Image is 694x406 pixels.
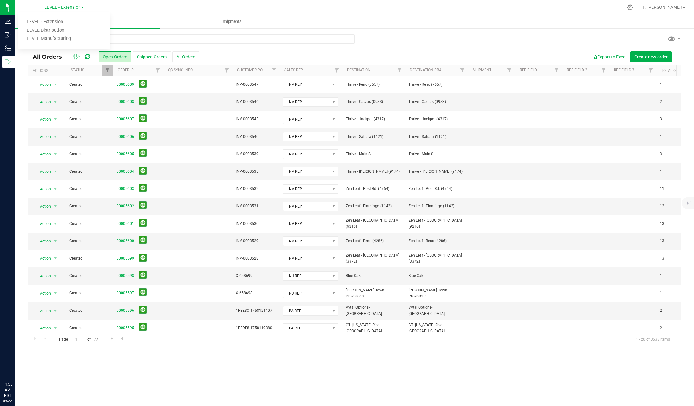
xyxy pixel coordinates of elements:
[660,116,662,122] span: 3
[52,289,59,298] span: select
[283,237,330,246] span: NV REP
[160,15,304,28] a: Shipments
[346,252,401,264] span: Zen Leaf - [GEOGRAPHIC_DATA] (3372)
[6,356,25,375] iframe: Resource center
[660,151,662,157] span: 3
[283,80,330,89] span: NV REP
[346,186,401,192] span: Zen Leaf - Post Rd. (4764)
[54,335,103,344] span: Page of 177
[34,254,51,263] span: Action
[409,273,464,279] span: Blue Oak
[5,45,11,51] inline-svg: Inventory
[133,51,171,62] button: Shipped Orders
[52,219,59,228] span: select
[99,51,131,62] button: Open Orders
[34,289,51,298] span: Action
[660,186,664,192] span: 11
[283,150,330,159] span: NV REP
[630,51,672,62] button: Create new order
[551,65,562,76] a: Filter
[660,256,664,262] span: 13
[34,202,51,211] span: Action
[117,256,134,262] a: 00005599
[52,272,59,280] span: select
[236,308,275,314] span: 1FEE3C-1758121107
[117,99,134,105] a: 00005608
[283,254,330,263] span: NV REP
[660,290,662,296] span: 1
[332,65,342,76] a: Filter
[641,5,682,10] span: Hi, [PERSON_NAME]!
[520,68,540,72] a: Ref Field 1
[5,59,11,65] inline-svg: Outbound
[236,134,275,140] span: INV-0003540
[409,305,464,317] span: Vytal Options-[GEOGRAPHIC_DATA]
[409,134,464,140] span: Thrive - Sahara (1121)
[15,15,160,28] a: Orders
[409,287,464,299] span: [PERSON_NAME] Town Provisions
[52,324,59,333] span: select
[346,273,401,279] span: Blue Oak
[283,324,330,333] span: PA REP
[34,306,51,315] span: Action
[34,237,51,246] span: Action
[214,19,250,24] span: Shipments
[236,186,275,192] span: INV-0003532
[5,32,11,38] inline-svg: Inbound
[69,99,109,105] span: Created
[660,273,662,279] span: 1
[69,325,109,331] span: Created
[69,290,109,296] span: Created
[473,68,491,72] a: Shipment
[18,26,110,35] a: LEVEL Distribution
[347,68,371,72] a: Destination
[107,335,117,343] a: Go to the next page
[457,65,468,76] a: Filter
[18,18,110,26] a: LEVEL - Extension
[117,221,134,227] a: 00005601
[52,306,59,315] span: select
[69,116,109,122] span: Created
[236,82,275,88] span: INV-0003547
[3,398,12,403] p: 09/22
[504,65,515,76] a: Filter
[614,68,634,72] a: Ref Field 3
[283,167,330,176] span: NV REP
[269,65,279,76] a: Filter
[69,256,109,262] span: Created
[117,273,134,279] a: 00005598
[283,98,330,106] span: NV REP
[52,167,59,176] span: select
[394,65,405,76] a: Filter
[117,203,134,209] a: 00005602
[69,203,109,209] span: Created
[236,203,275,209] span: INV-0003531
[283,272,330,280] span: NJ REP
[69,238,109,244] span: Created
[660,134,662,140] span: 1
[346,287,401,299] span: [PERSON_NAME] Town Provisions
[117,134,134,140] a: 00005606
[236,256,275,262] span: INV-0003528
[71,68,84,72] a: Status
[117,325,134,331] a: 00005595
[409,186,464,192] span: Zen Leaf - Post Rd. (4764)
[222,65,232,76] a: Filter
[660,82,662,88] span: 1
[409,322,464,334] span: GTI [US_STATE]-Rise-[GEOGRAPHIC_DATA]
[52,237,59,246] span: select
[72,335,83,344] input: 1
[409,99,464,105] span: Thrive - Cactus (0983)
[409,151,464,157] span: Thrive - Main St
[236,221,275,227] span: INV-0003530
[117,290,134,296] a: 00005597
[69,151,109,157] span: Created
[34,115,51,124] span: Action
[34,132,51,141] span: Action
[236,116,275,122] span: INV-0003543
[283,219,330,228] span: NV REP
[346,238,401,244] span: Zen Leaf - Reno (4286)
[283,185,330,193] span: NV REP
[52,115,59,124] span: select
[69,308,109,314] span: Created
